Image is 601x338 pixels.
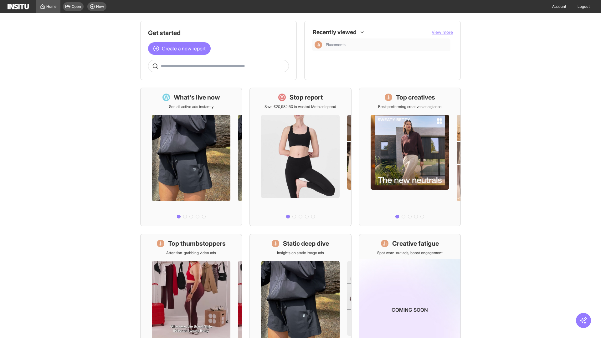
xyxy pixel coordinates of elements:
[166,250,216,255] p: Attention-grabbing video ads
[359,88,461,226] a: Top creativesBest-performing creatives at a glance
[290,93,323,102] h1: Stop report
[396,93,435,102] h1: Top creatives
[249,88,351,226] a: Stop reportSave £20,982.50 in wasted Meta ad spend
[96,4,104,9] span: New
[168,239,226,248] h1: Top thumbstoppers
[283,239,329,248] h1: Static deep dive
[315,41,322,49] div: Insights
[378,104,442,109] p: Best-performing creatives at a glance
[169,104,213,109] p: See all active ads instantly
[46,4,57,9] span: Home
[265,104,336,109] p: Save £20,982.50 in wasted Meta ad spend
[162,45,206,52] span: Create a new report
[8,4,29,9] img: Logo
[277,250,324,255] p: Insights on static image ads
[140,88,242,226] a: What's live nowSee all active ads instantly
[432,29,453,35] button: View more
[326,42,346,47] span: Placements
[174,93,220,102] h1: What's live now
[148,28,289,37] h1: Get started
[148,42,211,55] button: Create a new report
[326,42,448,47] span: Placements
[72,4,81,9] span: Open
